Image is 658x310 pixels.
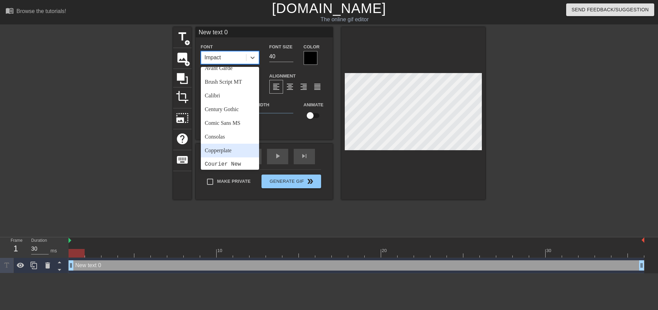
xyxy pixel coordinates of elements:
[304,102,324,108] label: Animate
[269,73,296,80] label: Alignment
[300,83,308,91] span: format_align_right
[223,15,466,24] div: The online gif editor
[50,247,57,254] div: ms
[304,44,320,50] label: Color
[201,130,259,144] div: Consolas
[201,75,259,89] div: Brush Script MT
[201,44,213,50] label: Font
[16,8,66,14] div: Browse the tutorials!
[306,177,314,186] span: double_arrow
[11,242,21,255] div: 1
[264,177,318,186] span: Generate Gif
[68,262,74,269] span: drag_handle
[272,83,280,91] span: format_align_left
[176,51,189,64] span: image
[286,83,294,91] span: format_align_center
[176,132,189,145] span: help
[566,3,654,16] button: Send Feedback/Suggestion
[313,83,321,91] span: format_align_justify
[546,247,552,254] div: 30
[201,103,259,116] div: Century Gothic
[5,7,66,17] a: Browse the tutorials!
[205,53,221,62] div: Impact
[176,91,189,104] span: crop
[572,5,649,14] span: Send Feedback/Suggestion
[201,116,259,130] div: Comic Sans MS
[31,239,47,243] label: Duration
[5,237,26,257] div: Frame
[184,61,190,67] span: add_circle
[201,157,259,171] div: Courier New
[272,1,386,16] a: [DOMAIN_NAME]
[261,175,321,188] button: Generate Gif
[176,111,189,124] span: photo_size_select_large
[176,30,189,43] span: title
[642,237,644,243] img: bound-end.png
[5,7,14,15] span: menu_book
[184,40,190,46] span: add_circle
[201,89,259,103] div: Calibri
[176,153,189,166] span: keyboard
[382,247,388,254] div: 20
[217,178,251,185] span: Make Private
[273,152,282,160] span: play_arrow
[201,61,259,75] div: Avant Garde
[217,247,223,254] div: 10
[201,144,259,157] div: Copperplate
[638,262,645,269] span: drag_handle
[269,44,293,50] label: Font Size
[300,152,308,160] span: skip_next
